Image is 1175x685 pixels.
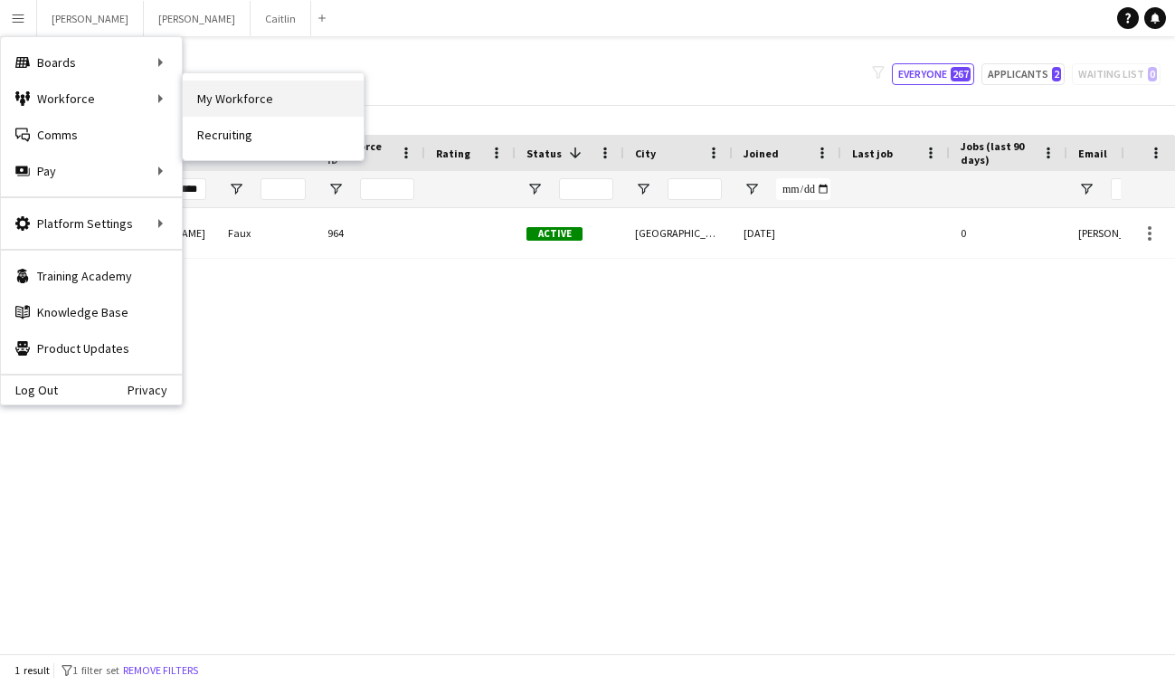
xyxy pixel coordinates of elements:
button: Open Filter Menu [744,181,760,197]
div: Faux [217,208,317,258]
button: Remove filters [119,661,202,680]
div: [GEOGRAPHIC_DATA] [624,208,733,258]
div: Pay [1,153,182,189]
button: Open Filter Menu [327,181,344,197]
input: Status Filter Input [559,178,613,200]
button: [PERSON_NAME] [37,1,144,36]
button: Open Filter Menu [1078,181,1094,197]
span: Active [526,227,583,241]
span: Email [1078,147,1107,160]
span: 2 [1052,67,1061,81]
button: Everyone267 [892,63,974,85]
a: Product Updates [1,330,182,366]
button: Applicants2 [981,63,1065,85]
span: Joined [744,147,779,160]
a: My Workforce [183,81,364,117]
input: City Filter Input [668,178,722,200]
input: Joined Filter Input [776,178,830,200]
a: Privacy [128,383,182,397]
span: Rating [436,147,470,160]
span: City [635,147,656,160]
input: Workforce ID Filter Input [360,178,414,200]
div: Workforce [1,81,182,117]
span: Status [526,147,562,160]
div: Platform Settings [1,205,182,242]
a: Knowledge Base [1,294,182,330]
button: Open Filter Menu [635,181,651,197]
div: 964 [317,208,425,258]
a: Log Out [1,383,58,397]
span: 1 filter set [72,663,119,677]
button: Open Filter Menu [526,181,543,197]
span: 267 [951,67,971,81]
span: Last job [852,147,893,160]
a: Comms [1,117,182,153]
button: [PERSON_NAME] [144,1,251,36]
div: 0 [950,208,1067,258]
button: Caitlin [251,1,311,36]
input: First Name Filter Input [161,178,206,200]
input: Last Name Filter Input [261,178,306,200]
a: Recruiting [183,117,364,153]
button: Open Filter Menu [228,181,244,197]
div: Boards [1,44,182,81]
a: Training Academy [1,258,182,294]
span: Jobs (last 90 days) [961,139,1035,166]
div: [DATE] [733,208,841,258]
